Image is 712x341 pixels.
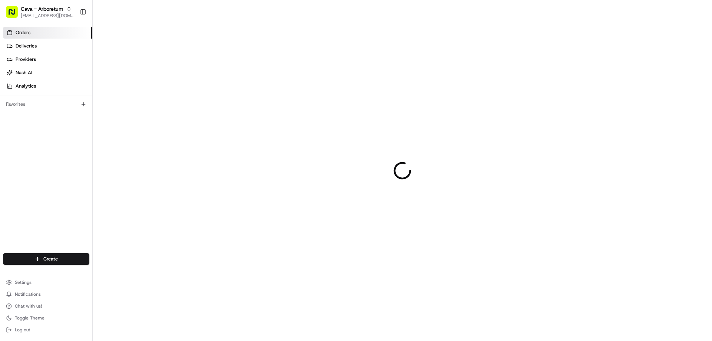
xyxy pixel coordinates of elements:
button: Create [3,253,89,265]
a: Powered byPylon [52,184,90,190]
span: • [62,115,64,121]
span: Notifications [15,291,41,297]
a: 💻API Documentation [60,163,122,176]
img: 1736555255976-a54dd68f-1ca7-489b-9aae-adbdc363a1c4 [15,135,21,141]
button: Settings [3,277,89,288]
span: • [80,135,83,141]
button: Start new chat [126,73,135,82]
a: Providers [3,53,92,65]
input: Clear [19,48,122,56]
span: Pylon [74,184,90,190]
span: Orders [16,29,30,36]
span: Providers [16,56,36,63]
span: Toggle Theme [15,315,44,321]
span: Analytics [16,83,36,89]
a: Orders [3,27,92,39]
div: Favorites [3,98,89,110]
div: 📗 [7,167,13,173]
button: Cava - Arboretum[EMAIL_ADDRESS][DOMAIN_NAME] [3,3,77,21]
button: Notifications [3,289,89,299]
span: Create [43,256,58,262]
div: We're available if you need us! [33,78,102,84]
span: Wisdom [PERSON_NAME] [23,135,79,141]
button: Cava - Arboretum [21,5,63,13]
a: Deliveries [3,40,92,52]
button: Toggle Theme [3,313,89,323]
a: Analytics [3,80,92,92]
button: Log out [3,325,89,335]
img: 1736555255976-a54dd68f-1ca7-489b-9aae-adbdc363a1c4 [15,115,21,121]
a: 📗Knowledge Base [4,163,60,176]
span: Knowledge Base [15,166,57,173]
button: Chat with us! [3,301,89,311]
span: API Documentation [70,166,119,173]
span: Nash AI [16,69,32,76]
p: Welcome 👋 [7,30,135,42]
button: See all [115,95,135,104]
span: Deliveries [16,43,37,49]
div: Start new chat [33,71,122,78]
div: Past conversations [7,96,50,102]
img: 1736555255976-a54dd68f-1ca7-489b-9aae-adbdc363a1c4 [7,71,21,84]
div: 💻 [63,167,69,173]
img: Wisdom Oko [7,128,19,142]
button: [EMAIL_ADDRESS][DOMAIN_NAME] [21,13,74,19]
span: [PERSON_NAME] [23,115,60,121]
span: Log out [15,327,30,333]
img: 5e9a9d7314ff4150bce227a61376b483.jpg [16,71,29,84]
img: Nash [7,7,22,22]
span: [DATE] [85,135,100,141]
a: Nash AI [3,67,92,79]
span: Settings [15,279,32,285]
span: 10:06 AM [66,115,87,121]
img: Liam S. [7,108,19,120]
span: Chat with us! [15,303,42,309]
